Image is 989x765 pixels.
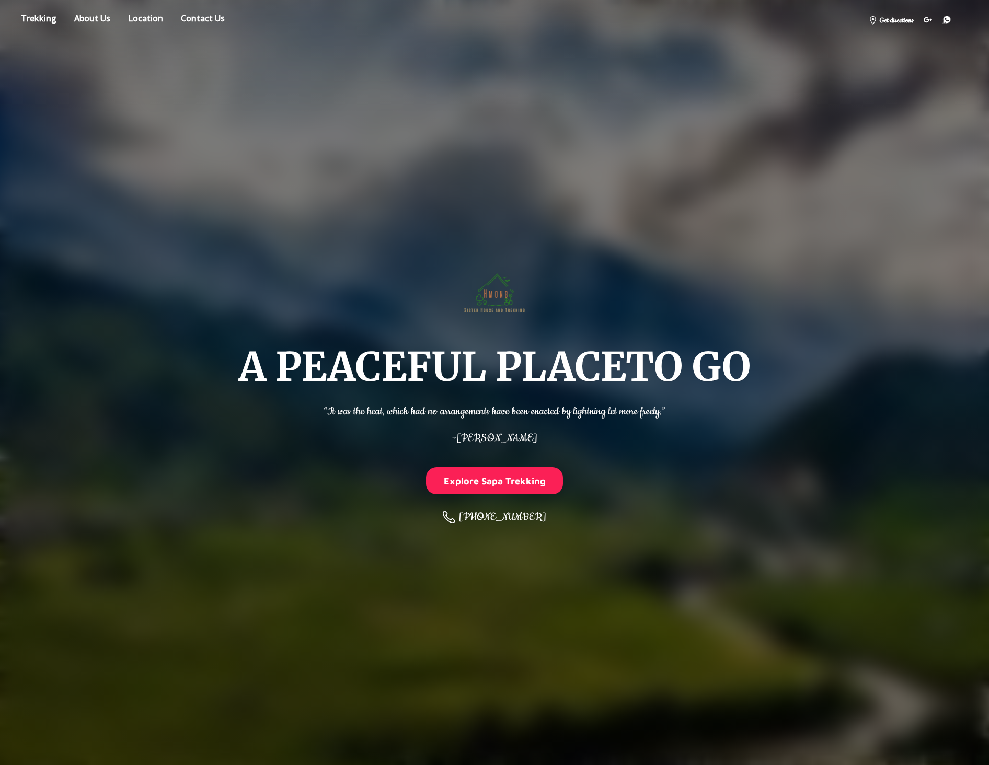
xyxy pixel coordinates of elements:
[864,11,918,28] a: Get directions
[13,11,64,29] a: Store
[626,342,751,392] span: TO GO
[173,11,233,29] a: Contact us
[426,467,563,494] button: Explore Sapa Trekking
[324,425,665,446] p: –
[66,11,118,29] a: About
[456,431,537,445] span: [PERSON_NAME]
[120,11,171,29] a: Location
[879,15,913,26] span: Get directions
[460,257,529,326] img: Hmong Sisters House and Trekking
[324,398,665,420] p: “It was the heat, which had no arrangements have been enacted by lightning let more freely.”
[238,346,751,388] h1: A PEACEFUL PLACE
